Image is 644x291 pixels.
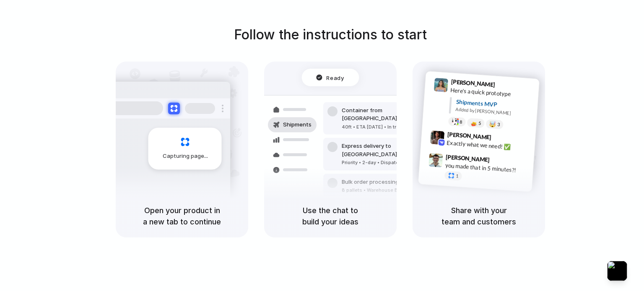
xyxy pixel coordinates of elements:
[342,178,420,186] div: Bulk order processing
[163,152,209,160] span: Capturing page
[283,121,312,129] span: Shipments
[489,121,496,127] div: 🤯
[342,142,432,158] div: Express delivery to [GEOGRAPHIC_DATA]
[455,106,532,118] div: Added by [PERSON_NAME]
[460,119,462,124] span: 8
[342,124,432,131] div: 40ft • ETA [DATE] • In transit
[446,152,490,164] span: [PERSON_NAME]
[342,106,432,123] div: Container from [GEOGRAPHIC_DATA]
[451,77,495,89] span: [PERSON_NAME]
[478,121,481,125] span: 5
[492,156,509,166] span: 9:47 AM
[423,205,535,227] h5: Share with your team and customers
[497,122,500,127] span: 3
[456,174,459,178] span: 1
[447,129,491,142] span: [PERSON_NAME]
[327,73,344,82] span: Ready
[498,81,515,91] span: 9:41 AM
[126,205,238,227] h5: Open your product in a new tab to continue
[342,187,420,194] div: 8 pallets • Warehouse B • Packed
[234,25,427,45] h1: Follow the instructions to start
[494,134,511,144] span: 9:42 AM
[445,161,529,175] div: you made that in 5 minutes?!
[342,159,432,166] div: Priority • 2-day • Dispatched
[447,138,530,152] div: Exactly what we need! ✅
[450,85,534,100] div: Here's a quick prototype
[274,205,387,227] h5: Use the chat to build your ideas
[456,97,533,111] div: Shipments MVP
